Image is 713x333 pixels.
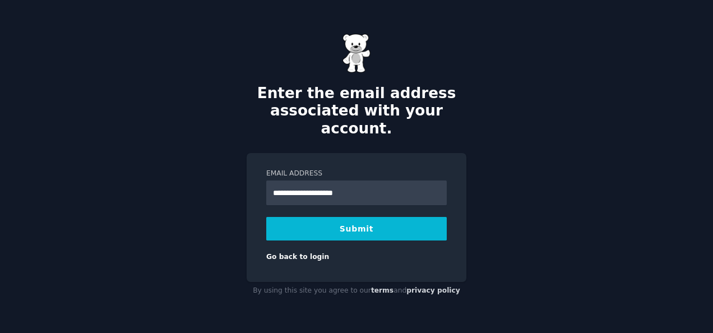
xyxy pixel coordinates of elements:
label: Email Address [266,169,447,179]
a: terms [371,286,393,294]
img: Gummy Bear [342,34,371,73]
h2: Enter the email address associated with your account. [247,85,466,138]
a: privacy policy [406,286,460,294]
button: Submit [266,217,447,240]
a: Go back to login [266,253,329,261]
div: By using this site you agree to our and [247,282,466,300]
